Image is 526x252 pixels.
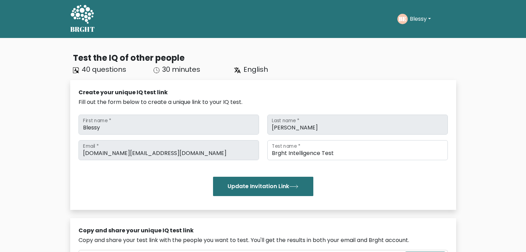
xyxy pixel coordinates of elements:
[399,15,406,23] text: BE
[79,98,448,106] div: Fill out the form below to create a unique link to your IQ test.
[79,88,448,97] div: Create your unique IQ test link
[79,115,259,135] input: First name
[267,115,448,135] input: Last name
[82,65,126,74] span: 40 questions
[267,140,448,160] input: Test name
[79,236,448,244] div: Copy and share your test link with the people you want to test. You'll get the results in both yo...
[79,140,259,160] input: Email
[70,3,95,35] a: BRGHT
[408,14,433,23] button: Blessy
[73,52,456,64] div: Test the IQ of other people
[243,65,268,74] span: English
[213,177,313,196] button: Update Invitation Link
[79,226,448,235] div: Copy and share your unique IQ test link
[70,25,95,33] h5: BRGHT
[162,65,200,74] span: 30 minutes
